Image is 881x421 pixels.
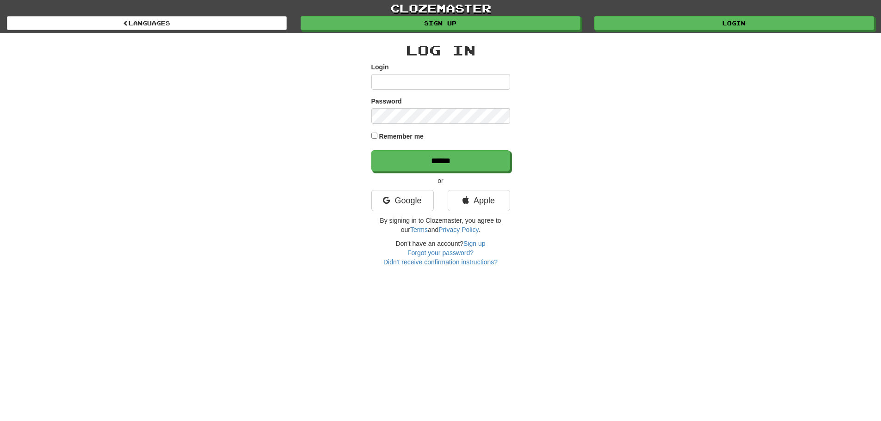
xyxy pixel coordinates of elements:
a: Google [371,190,434,211]
label: Remember me [379,132,424,141]
p: or [371,176,510,185]
a: Forgot your password? [407,249,474,256]
h2: Log In [371,43,510,58]
a: Didn't receive confirmation instructions? [383,258,498,266]
a: Sign up [463,240,485,247]
a: Languages [7,16,287,30]
p: By signing in to Clozemaster, you agree to our and . [371,216,510,234]
a: Privacy Policy [438,226,478,233]
a: Sign up [301,16,580,30]
a: Apple [448,190,510,211]
div: Don't have an account? [371,239,510,267]
a: Terms [410,226,428,233]
label: Login [371,62,389,72]
a: Login [594,16,874,30]
label: Password [371,97,402,106]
